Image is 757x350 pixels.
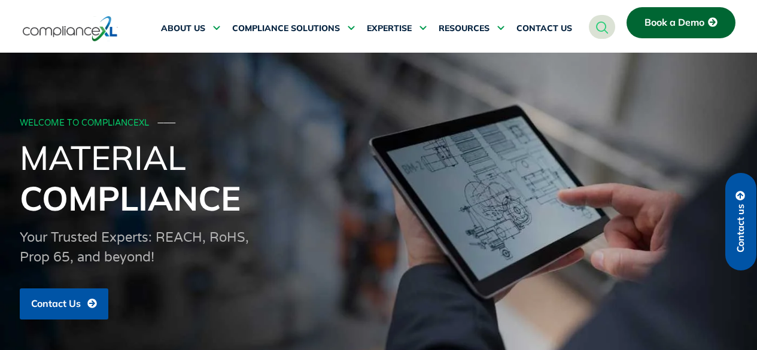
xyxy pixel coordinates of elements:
[439,23,490,34] span: RESOURCES
[161,23,205,34] span: ABOUT US
[20,288,108,319] a: Contact Us
[367,23,412,34] span: EXPERTISE
[589,15,615,39] a: navsearch-button
[31,299,81,309] span: Contact Us
[439,14,504,43] a: RESOURCES
[20,118,734,129] div: WELCOME TO COMPLIANCEXL
[232,14,355,43] a: COMPLIANCE SOLUTIONS
[367,14,427,43] a: EXPERTISE
[725,173,756,270] a: Contact us
[516,23,572,34] span: CONTACT US
[627,7,735,38] a: Book a Demo
[158,118,176,128] span: ───
[735,204,746,252] span: Contact us
[644,17,704,28] span: Book a Demo
[232,23,340,34] span: COMPLIANCE SOLUTIONS
[23,15,118,42] img: logo-one.svg
[20,230,249,265] span: Your Trusted Experts: REACH, RoHS, Prop 65, and beyond!
[516,14,572,43] a: CONTACT US
[161,14,220,43] a: ABOUT US
[20,137,738,218] h1: Material
[20,177,241,219] span: Compliance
